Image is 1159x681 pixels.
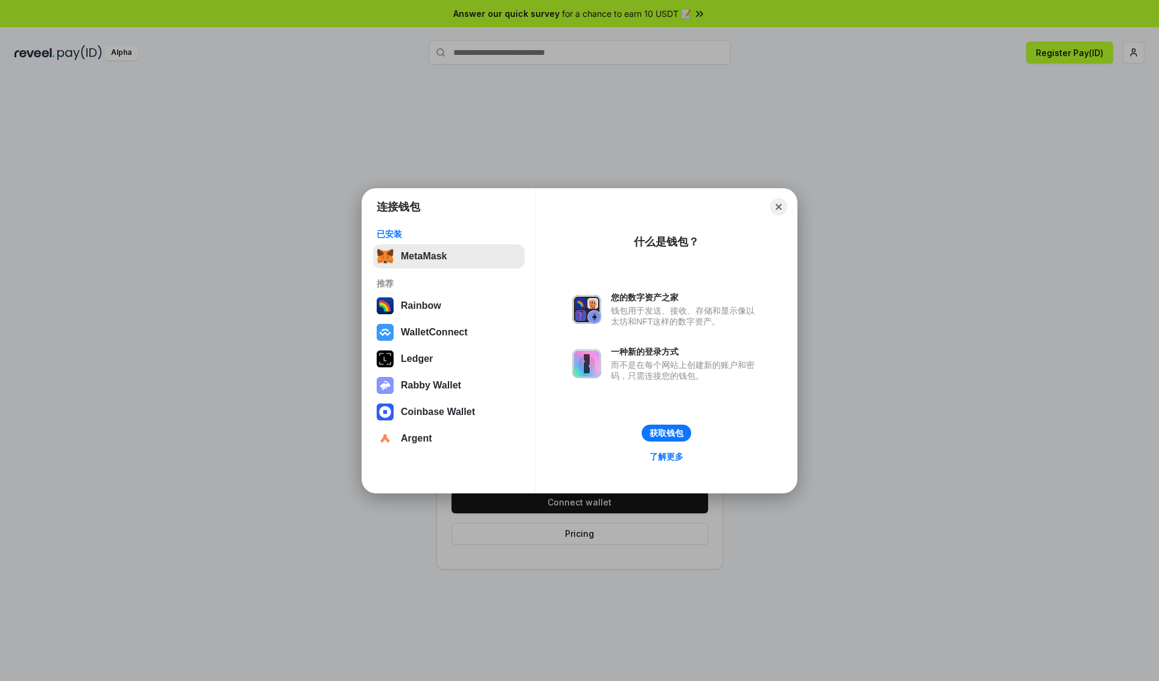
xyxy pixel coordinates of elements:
[634,235,699,249] div: 什么是钱包？
[611,360,761,381] div: 而不是在每个网站上创建新的账户和密码，只需连接您的钱包。
[401,407,475,417] div: Coinbase Wallet
[401,300,441,311] div: Rainbow
[642,449,691,464] a: 了解更多
[650,428,683,439] div: 获取钱包
[572,349,601,378] img: svg+xml,%3Csvg%20xmlns%3D%22http%3A%2F%2Fwww.w3.org%2F2000%2Fsvg%22%20fill%3D%22none%22%20viewBox...
[377,229,521,239] div: 已安装
[377,350,394,367] img: svg+xml,%3Csvg%20xmlns%3D%22http%3A%2F%2Fwww.w3.org%2F2000%2Fsvg%22%20width%3D%2228%22%20height%3...
[377,430,394,447] img: svg+xml,%3Csvg%20width%3D%2228%22%20height%3D%2228%22%20viewBox%3D%220%200%2028%2028%22%20fill%3D...
[377,248,394,265] img: svg+xml,%3Csvg%20fill%3D%22none%22%20height%3D%2233%22%20viewBox%3D%220%200%2035%2033%22%20width%...
[377,404,394,420] img: svg+xml,%3Csvg%20width%3D%2228%22%20height%3D%2228%22%20viewBox%3D%220%200%2028%2028%22%20fill%3D...
[401,251,447,262] div: MetaMask
[611,305,761,327] div: 钱包用于发送、接收、存储和显示像以太坊和NFT这样的数字资产。
[401,380,461,391] div: Rabby Wallet
[373,244,525,268] button: MetaMask
[377,200,420,214] h1: 连接钱包
[373,347,525,371] button: Ledger
[377,297,394,314] img: svg+xml,%3Csvg%20width%3D%22120%22%20height%3D%22120%22%20viewBox%3D%220%200%20120%20120%22%20fil...
[377,377,394,394] img: svg+xml,%3Csvg%20xmlns%3D%22http%3A%2F%2Fwww.w3.org%2F2000%2Fsvg%22%20fill%3D%22none%22%20viewBox...
[373,294,525,318] button: Rainbow
[401,327,468,338] div: WalletConnect
[373,426,525,451] button: Argent
[401,433,432,444] div: Argent
[377,278,521,289] div: 推荐
[611,292,761,303] div: 您的数字资产之家
[401,353,433,364] div: Ledger
[642,425,691,442] button: 获取钱包
[377,324,394,341] img: svg+xml,%3Csvg%20width%3D%2228%22%20height%3D%2228%22%20viewBox%3D%220%200%2028%2028%22%20fill%3D...
[572,295,601,324] img: svg+xml,%3Csvg%20xmlns%3D%22http%3A%2F%2Fwww.w3.org%2F2000%2Fsvg%22%20fill%3D%22none%22%20viewBox...
[373,320,525,344] button: WalletConnect
[650,451,683,462] div: 了解更多
[373,373,525,398] button: Rabby Wallet
[611,346,761,357] div: 一种新的登录方式
[373,400,525,424] button: Coinbase Wallet
[770,198,787,215] button: Close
